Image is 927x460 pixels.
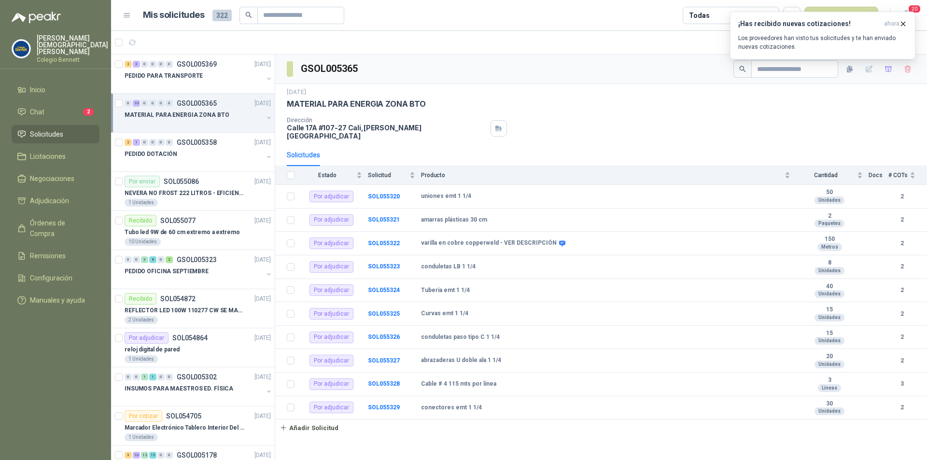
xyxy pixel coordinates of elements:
[368,166,421,185] th: Solicitud
[796,306,863,314] b: 15
[888,403,915,412] b: 2
[141,374,148,380] div: 1
[12,103,99,121] a: Chat2
[309,332,353,343] div: Por adjudicar
[815,290,844,298] div: Unidades
[888,239,915,248] b: 2
[888,172,908,179] span: # COTs
[133,139,140,146] div: 1
[160,217,196,224] p: SOL055077
[212,10,232,21] span: 322
[12,40,30,58] img: Company Logo
[166,452,173,459] div: 0
[796,236,863,243] b: 150
[30,151,66,162] span: Licitaciones
[125,423,245,432] p: Marcador Electrónico Tablero Interior Del Día Del Juego Para Luchar, El Baloncesto O El Voleibol
[796,376,863,384] b: 3
[739,66,746,72] span: search
[157,452,165,459] div: 0
[888,166,927,185] th: # COTs
[300,172,354,179] span: Estado
[12,169,99,188] a: Negociaciones
[368,172,407,179] span: Solicitud
[254,255,271,265] p: [DATE]
[125,371,273,402] a: 0 0 1 1 0 0 GSOL005302[DATE] INSUMOS PARA MAESTROS ED. FÍSICA
[177,100,217,107] p: GSOL005365
[796,189,863,196] b: 50
[309,191,353,202] div: Por adjudicar
[149,452,156,459] div: 15
[368,310,400,317] b: SOL055325
[133,374,140,380] div: 0
[287,117,487,124] p: Dirección
[368,216,400,223] b: SOL055321
[421,404,482,412] b: conectores emt 1 1/4
[245,12,252,18] span: search
[884,20,899,28] span: ahora
[254,138,271,147] p: [DATE]
[125,58,273,89] a: 2 3 0 0 0 0 GSOL005369[DATE] PEDIDO PARA TRANSPORTE
[368,193,400,200] a: SOL055320
[275,419,927,436] a: Añadir Solicitud
[888,356,915,365] b: 2
[908,4,921,14] span: 20
[421,239,557,247] b: varilla en cobre copperweld - VER DESCRIPCIÓN
[149,61,156,68] div: 0
[254,373,271,382] p: [DATE]
[125,71,203,81] p: PEDIDO PARA TRANSPORTE
[815,361,844,368] div: Unidades
[421,193,471,200] b: uniones emt 1 1/4
[421,166,796,185] th: Producto
[12,147,99,166] a: Licitaciones
[309,261,353,273] div: Por adjudicar
[817,243,842,251] div: Metros
[133,452,140,459] div: 10
[157,61,165,68] div: 0
[141,256,148,263] div: 3
[125,267,209,276] p: PEDIDO OFICINA SEPTIEMBRE
[125,61,132,68] div: 2
[815,314,844,321] div: Unidades
[421,287,470,294] b: Tuberia emt 1 1/4
[421,310,468,318] b: Curvas emt 1 1/4
[111,406,275,446] a: Por cotizarSOL054705[DATE] Marcador Electrónico Tablero Interior Del Día Del Juego Para Luchar, E...
[796,172,855,179] span: Cantidad
[869,166,888,185] th: Docs
[421,357,501,364] b: abrazaderas U doble ala 1 1/4
[796,283,863,291] b: 40
[125,306,245,315] p: REFLECTOR LED 100W 110277 CW SE MARCA: PILA BY PHILIPS
[125,254,273,285] a: 0 0 3 8 0 2 GSOL005323[DATE] PEDIDO OFICINA SEPTIEMBRE
[368,357,400,364] a: SOL055327
[287,99,426,109] p: MATERIAL PARA ENERGIA ZONA BTO
[125,410,162,422] div: Por cotizar
[160,295,196,302] p: SOL054872
[30,129,63,139] span: Solicitudes
[12,269,99,287] a: Configuración
[254,177,271,186] p: [DATE]
[421,380,496,388] b: Cable # 4 115 mts por línea
[149,256,156,263] div: 8
[796,259,863,267] b: 8
[37,57,108,63] p: Colegio Bennett
[177,139,217,146] p: GSOL005358
[111,328,275,367] a: Por adjudicarSOL054864[DATE] reloj digital de pared1 Unidades
[888,286,915,295] b: 2
[30,218,90,239] span: Órdenes de Compra
[12,214,99,243] a: Órdenes de Compra
[149,374,156,380] div: 1
[111,289,275,328] a: RecibidoSOL054872[DATE] REFLECTOR LED 100W 110277 CW SE MARCA: PILA BY PHILIPS2 Unidades
[309,355,353,366] div: Por adjudicar
[818,384,841,392] div: Líneas
[796,166,869,185] th: Cantidad
[177,256,217,263] p: GSOL005323
[815,267,844,275] div: Unidades
[368,287,400,293] a: SOL055324
[125,433,158,441] div: 1 Unidades
[796,330,863,337] b: 15
[309,402,353,413] div: Por adjudicar
[172,335,208,341] p: SOL054864
[309,378,353,390] div: Por adjudicar
[368,404,400,411] a: SOL055329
